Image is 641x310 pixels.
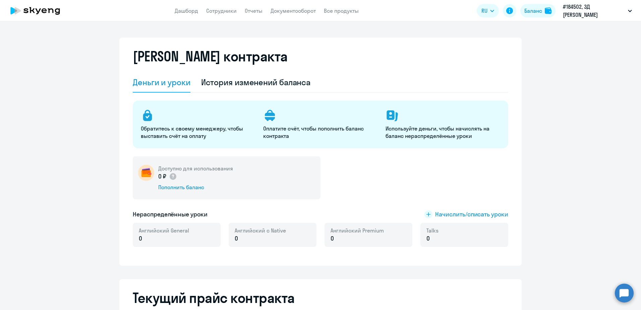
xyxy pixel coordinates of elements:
img: wallet-circle.png [138,165,154,181]
span: 0 [139,234,142,243]
a: Все продукты [324,7,359,14]
button: RU [477,4,499,17]
div: История изменений баланса [201,77,311,88]
p: Оплатите счёт, чтобы пополнить баланс контракта [263,125,377,140]
a: Сотрудники [206,7,237,14]
a: Дашборд [175,7,198,14]
span: 0 [426,234,430,243]
h5: Нераспределённые уроки [133,210,208,219]
button: Балансbalance [520,4,556,17]
p: Используйте деньги, чтобы начислять на баланс нераспределённые уроки [386,125,500,140]
p: Обратитесь к своему менеджеру, чтобы выставить счёт на оплату [141,125,255,140]
div: Баланс [524,7,542,15]
span: 0 [235,234,238,243]
span: Английский General [139,227,189,234]
h2: Текущий прайс контракта [133,290,508,306]
span: Английский Premium [331,227,384,234]
span: Talks [426,227,439,234]
span: RU [481,7,487,15]
a: Отчеты [245,7,263,14]
img: balance [545,7,551,14]
span: Начислить/списать уроки [435,210,508,219]
p: #184502, 3Д [PERSON_NAME] [563,3,625,19]
a: Документооборот [271,7,316,14]
div: Пополнить баланс [158,184,233,191]
h2: [PERSON_NAME] контракта [133,48,288,64]
p: 0 ₽ [158,172,177,181]
span: Английский с Native [235,227,286,234]
span: 0 [331,234,334,243]
h5: Доступно для использования [158,165,233,172]
button: #184502, 3Д [PERSON_NAME] [560,3,635,19]
div: Деньги и уроки [133,77,190,88]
